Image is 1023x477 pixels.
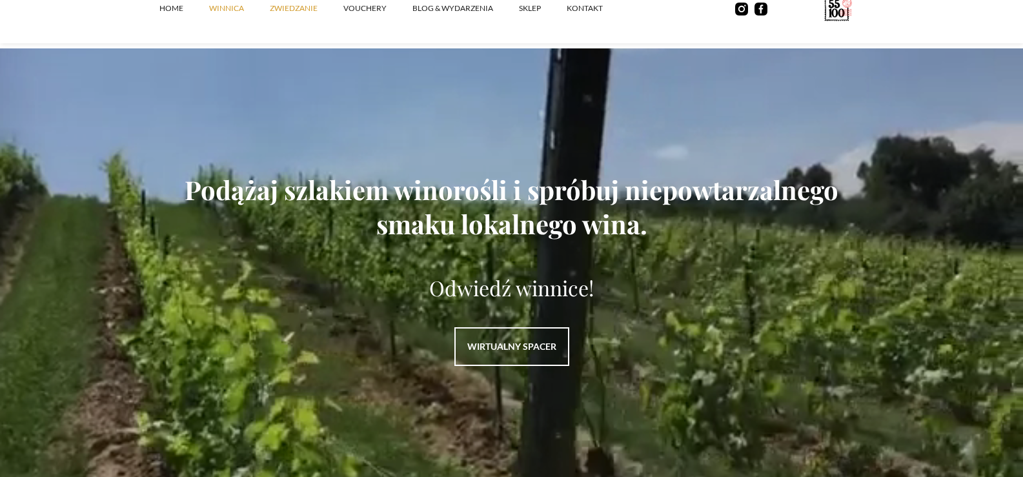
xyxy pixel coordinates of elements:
[159,172,864,241] h1: Podążaj szlakiem winorośli i spróbuj niepowtarzalnego smaku lokalnego wina.
[159,274,864,301] p: Odwiedź winnice!
[454,327,569,366] a: WIRTUALNY SPACER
